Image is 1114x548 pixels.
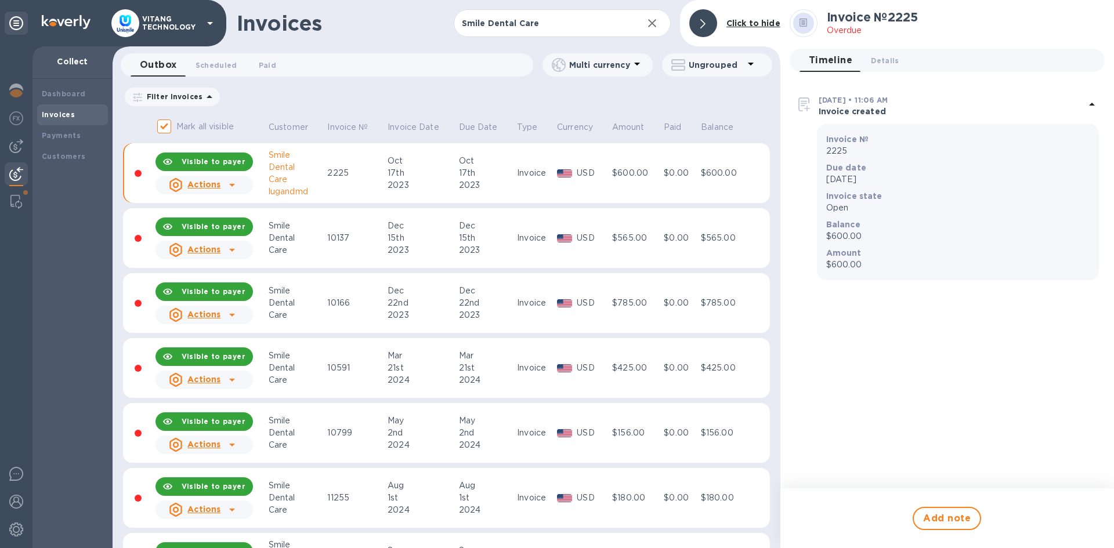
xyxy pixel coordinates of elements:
u: Actions [187,505,220,514]
b: [DATE] • 11:06 AM [819,96,888,104]
div: $0.00 [664,427,697,439]
div: Smile [269,480,324,492]
p: USD [577,167,609,179]
div: Dec [388,285,455,297]
b: Visible to payer [182,222,245,231]
div: Invoice [517,427,554,439]
div: Smile [269,415,324,427]
span: Outbox [140,57,177,73]
div: Smile [269,350,324,362]
b: Click to hide [726,19,780,28]
img: USD [557,169,573,177]
div: 2024 [459,374,514,386]
div: $0.00 [664,492,697,504]
div: 2nd [459,427,514,439]
p: Mark all visible [176,121,234,133]
div: 11255 [327,492,384,504]
img: USD [557,299,573,307]
p: Balance [701,121,733,133]
img: Logo [42,15,91,29]
div: Dec [459,220,514,232]
img: USD [557,234,573,242]
u: Actions [187,180,220,189]
div: Dental [269,362,324,374]
div: 15th [388,232,455,244]
div: 10137 [327,232,384,244]
div: 1st [459,492,514,504]
span: Scheduled [196,59,237,71]
b: Visible to payer [182,157,245,166]
div: $565.00 [701,232,749,244]
img: USD [557,494,573,502]
span: Add note [923,511,971,525]
div: Dental [269,427,324,439]
div: $180.00 [701,492,749,504]
h1: Invoices [237,11,322,35]
div: Care [269,244,324,256]
div: Unpin categories [5,12,28,35]
div: Invoice [517,232,554,244]
u: Actions [187,245,220,254]
button: Add note [913,507,981,530]
div: Aug [459,480,514,492]
div: Dental [269,492,324,504]
p: USD [577,297,609,309]
div: Invoice [517,297,554,309]
div: Aug [388,480,455,492]
div: lugandmd [269,186,324,198]
p: [DATE] [826,173,1090,186]
b: Invoice state [826,191,882,201]
div: 2023 [459,309,514,321]
div: Care [269,504,324,516]
div: 2023 [388,244,455,256]
p: USD [577,427,609,439]
div: $0.00 [664,167,697,179]
b: Due date [826,163,866,172]
div: 1st [388,492,455,504]
div: Mar [459,350,514,362]
div: 10166 [327,297,384,309]
p: Multi currency [569,59,630,71]
div: 21st [459,362,514,374]
div: May [388,415,455,427]
div: Dental [269,232,324,244]
p: Overdue [827,24,918,37]
div: Dec [388,220,455,232]
p: Open [826,202,1090,214]
div: 2024 [388,374,455,386]
div: Smile [269,285,324,297]
div: 2023 [388,179,455,191]
div: Invoice [517,492,554,504]
div: 2023 [388,309,455,321]
div: 2023 [459,179,514,191]
b: Amount [826,248,862,257]
u: Actions [187,440,220,449]
span: Invoice № [327,121,383,133]
div: $425.00 [612,362,660,374]
b: Dashboard [42,89,86,98]
p: Due Date [459,121,498,133]
div: 22nd [388,297,455,309]
span: Amount [612,121,660,133]
div: Dec [459,285,514,297]
div: $785.00 [701,297,749,309]
span: Type [517,121,553,133]
div: 22nd [459,297,514,309]
span: Invoice Date [388,121,454,133]
b: Balance [826,220,860,229]
p: VITANG TECHNOLOGY [142,15,200,31]
div: Invoice [517,362,554,374]
img: USD [557,429,573,437]
div: Dental [269,161,324,173]
u: Actions [187,310,220,319]
p: $600.00 [826,259,1090,271]
p: USD [577,362,609,374]
div: $600.00 [701,167,749,179]
b: Visible to payer [182,417,245,426]
b: Invoice № [826,135,869,144]
div: $565.00 [612,232,660,244]
b: Visible to payer [182,287,245,296]
div: $425.00 [701,362,749,374]
img: USD [557,364,573,372]
div: $0.00 [664,362,697,374]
